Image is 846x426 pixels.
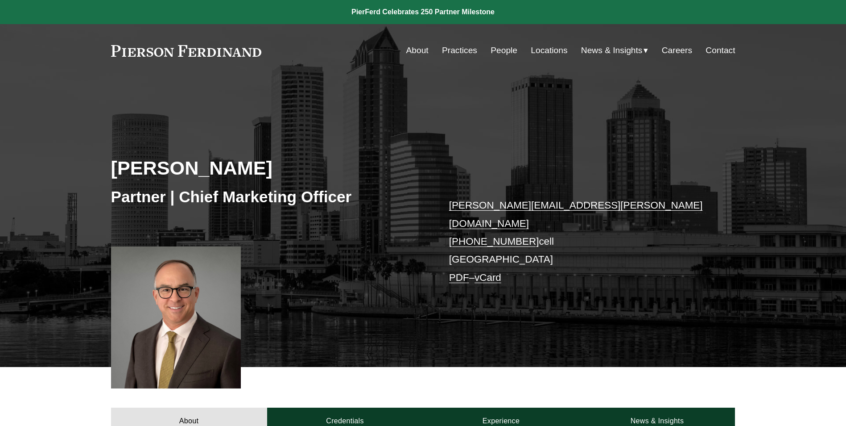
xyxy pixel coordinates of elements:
a: [PHONE_NUMBER] [449,236,539,247]
a: folder dropdown [581,42,648,59]
a: About [406,42,429,59]
h2: [PERSON_NAME] [111,156,423,180]
a: [PERSON_NAME][EMAIL_ADDRESS][PERSON_NAME][DOMAIN_NAME] [449,200,703,229]
a: Careers [662,42,692,59]
h3: Partner | Chief Marketing Officer [111,187,423,207]
a: People [491,42,517,59]
p: cell [GEOGRAPHIC_DATA] – [449,196,709,287]
a: vCard [475,272,501,283]
a: Practices [442,42,477,59]
span: News & Insights [581,43,643,58]
a: PDF [449,272,469,283]
a: Contact [706,42,735,59]
a: Locations [531,42,567,59]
